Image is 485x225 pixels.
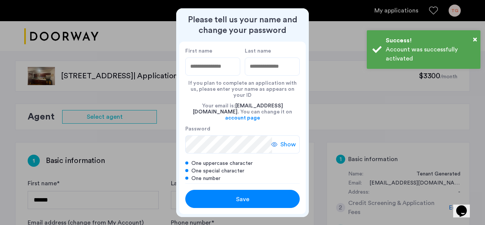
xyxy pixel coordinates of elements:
div: Success! [386,36,475,45]
iframe: chat widget [453,195,477,217]
label: Last name [245,48,300,54]
div: Your email is: . You can change it on [185,98,300,126]
span: Save [236,195,249,204]
button: button [185,190,300,208]
div: One special character [185,167,300,175]
label: Password [185,126,278,132]
span: [EMAIL_ADDRESS][DOMAIN_NAME] [193,103,283,115]
div: One uppercase character [185,160,300,167]
div: One number [185,175,300,182]
div: 8 characters minimum [185,182,300,190]
button: Close [473,34,477,45]
label: First name [185,48,240,54]
h2: Please tell us your name and change your password [179,14,306,36]
span: × [473,36,477,43]
div: Account was successfully activated [386,45,475,63]
a: account page [225,115,260,121]
div: If you plan to complete an application with us, please enter your name as appears on your ID [185,76,300,98]
span: Show [280,140,296,149]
